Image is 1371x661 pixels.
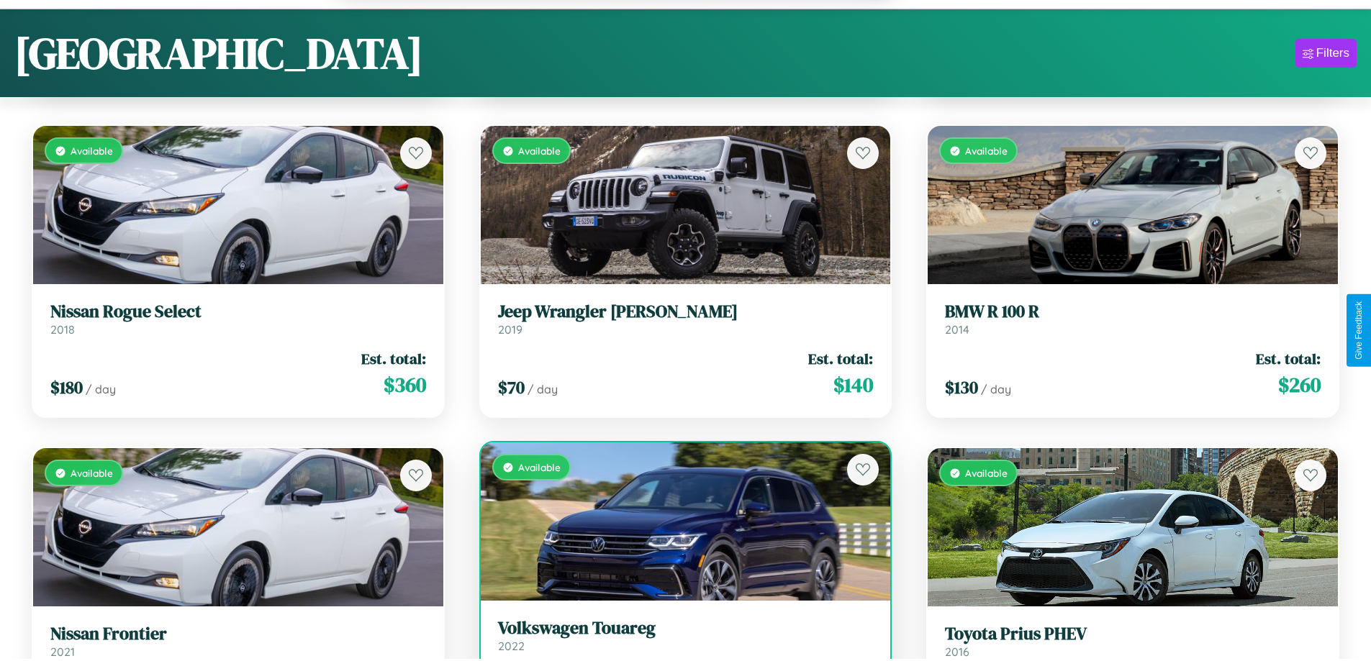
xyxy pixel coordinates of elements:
span: Available [518,145,561,157]
div: Give Feedback [1354,301,1364,360]
span: $ 140 [833,370,873,399]
h3: Nissan Rogue Select [50,301,426,322]
span: $ 180 [50,375,83,399]
button: Filters [1295,39,1357,68]
span: 2018 [50,322,75,337]
span: / day [528,382,558,396]
a: Toyota Prius PHEV2016 [945,624,1321,659]
span: / day [86,382,116,396]
span: Est. total: [1256,348,1321,369]
div: Filters [1316,46,1349,60]
a: Nissan Rogue Select2018 [50,301,426,337]
span: Available [518,461,561,473]
span: 2021 [50,644,75,659]
span: Available [71,145,113,157]
span: Est. total: [808,348,873,369]
span: / day [981,382,1011,396]
h3: Jeep Wrangler [PERSON_NAME] [498,301,874,322]
span: Available [965,467,1008,479]
span: Available [965,145,1008,157]
h1: [GEOGRAPHIC_DATA] [14,24,423,83]
span: $ 70 [498,375,525,399]
h3: Nissan Frontier [50,624,426,644]
a: Nissan Frontier2021 [50,624,426,659]
h3: Toyota Prius PHEV [945,624,1321,644]
span: Available [71,467,113,479]
span: 2022 [498,639,525,653]
span: $ 130 [945,375,978,399]
span: 2016 [945,644,969,659]
span: 2019 [498,322,522,337]
a: Volkswagen Touareg2022 [498,618,874,653]
h3: Volkswagen Touareg [498,618,874,639]
a: BMW R 100 R2014 [945,301,1321,337]
h3: BMW R 100 R [945,301,1321,322]
span: Est. total: [361,348,426,369]
span: 2014 [945,322,969,337]
span: $ 360 [384,370,426,399]
a: Jeep Wrangler [PERSON_NAME]2019 [498,301,874,337]
span: $ 260 [1278,370,1321,399]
